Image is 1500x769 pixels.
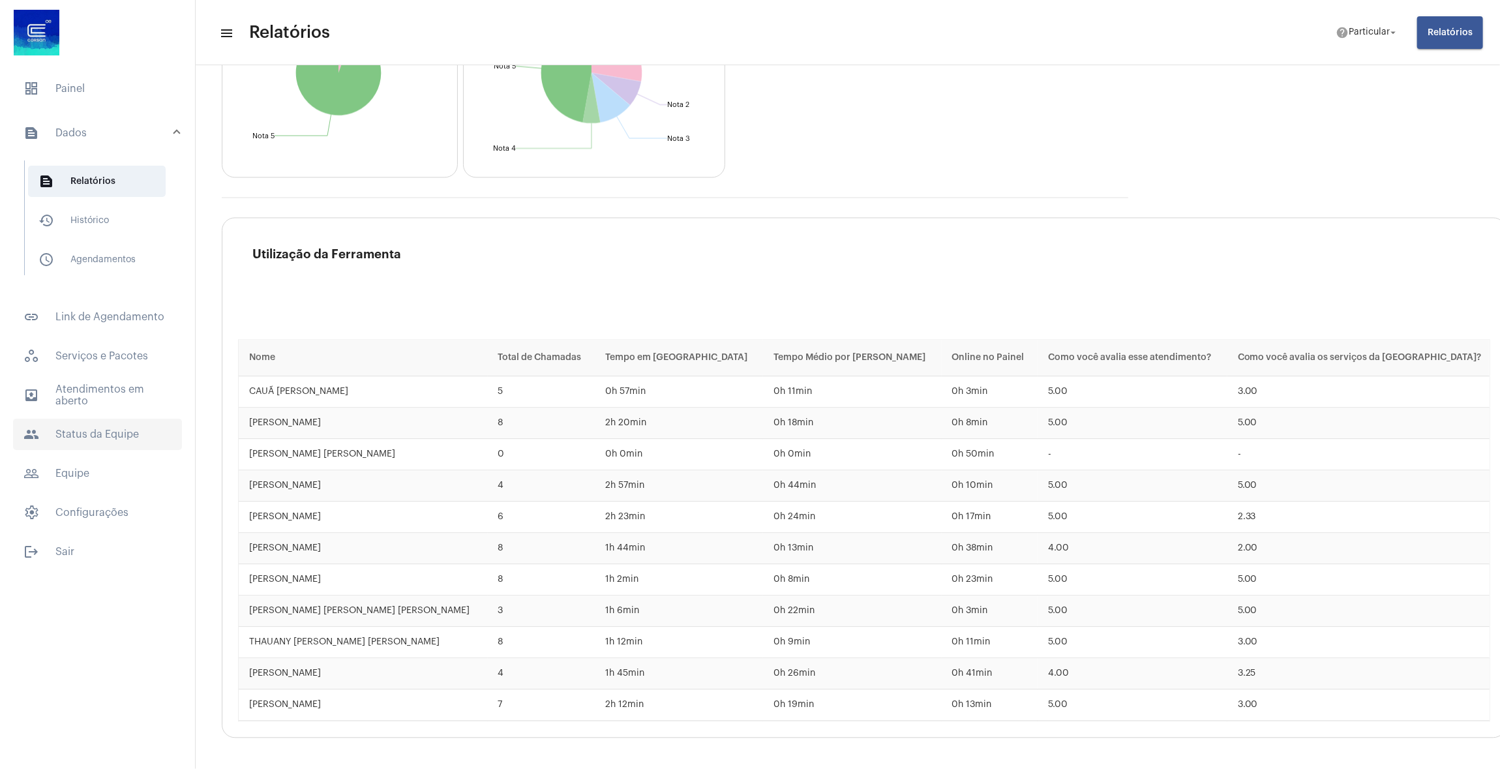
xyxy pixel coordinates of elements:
[1038,596,1227,627] td: 5.00
[763,470,941,502] td: 0h 44min
[239,340,488,376] th: Nome
[1227,533,1490,564] td: 2.00
[488,502,595,533] td: 6
[942,340,1038,376] th: Online no Painel
[1038,340,1227,376] th: Como você avalia esse atendimento?
[252,132,275,139] text: Nota 5
[10,7,63,59] img: d4669ae0-8c07-2337-4f67-34b0df7f5ae4.jpeg
[1227,340,1490,376] th: Como você avalia os serviços da [GEOGRAPHIC_DATA]?
[1227,627,1490,658] td: 3.00
[1227,564,1490,596] td: 5.00
[38,213,54,228] mat-icon: sidenav icon
[13,497,182,528] span: Configurações
[488,689,595,721] td: 7
[494,62,516,69] text: Nota 5
[942,564,1038,596] td: 0h 23min
[595,564,764,596] td: 1h 2min
[1227,376,1490,408] td: 3.00
[239,502,488,533] td: [PERSON_NAME]
[23,81,39,97] span: sidenav icon
[488,340,595,376] th: Total de Chamadas
[1387,27,1399,38] mat-icon: arrow_drop_down
[595,439,764,470] td: 0h 0min
[942,408,1038,439] td: 0h 8min
[1227,596,1490,627] td: 5.00
[667,134,690,142] text: Nota 3
[763,533,941,564] td: 0h 13min
[763,502,941,533] td: 0h 24min
[1038,376,1227,408] td: 5.00
[13,380,182,411] span: Atendimentos em aberto
[1038,408,1227,439] td: 5.00
[8,112,195,154] mat-expansion-panel-header: sidenav iconDados
[942,627,1038,658] td: 0h 11min
[763,376,941,408] td: 0h 11min
[249,22,330,43] span: Relatórios
[488,533,595,564] td: 8
[667,100,689,108] text: Nota 2
[252,248,1490,313] h3: Utilização da Ferramenta
[488,408,595,439] td: 8
[1227,439,1490,470] td: -
[1038,689,1227,721] td: 5.00
[13,536,182,567] span: Sair
[38,173,54,189] mat-icon: sidenav icon
[1038,439,1227,470] td: -
[763,658,941,689] td: 0h 26min
[1038,502,1227,533] td: 5.00
[239,689,488,721] td: [PERSON_NAME]
[942,533,1038,564] td: 0h 38min
[1038,564,1227,596] td: 5.00
[488,439,595,470] td: 0
[28,166,166,197] span: Relatórios
[595,376,764,408] td: 0h 57min
[1336,26,1349,39] mat-icon: help
[1227,408,1490,439] td: 5.00
[763,564,941,596] td: 0h 8min
[239,439,488,470] td: [PERSON_NAME] [PERSON_NAME]
[942,470,1038,502] td: 0h 10min
[1038,658,1227,689] td: 4.00
[595,408,764,439] td: 2h 20min
[239,658,488,689] td: [PERSON_NAME]
[28,205,166,236] span: Histórico
[13,458,182,489] span: Equipe
[595,340,764,376] th: Tempo em [GEOGRAPHIC_DATA]
[239,596,488,627] td: [PERSON_NAME] [PERSON_NAME] [PERSON_NAME]
[1227,658,1490,689] td: 3.25
[1038,533,1227,564] td: 4.00
[23,125,39,141] mat-icon: sidenav icon
[239,627,488,658] td: THAUANY [PERSON_NAME] [PERSON_NAME]
[1227,502,1490,533] td: 2.33
[493,144,516,151] text: Nota 4
[1349,28,1390,37] span: Particular
[1227,470,1490,502] td: 5.00
[942,658,1038,689] td: 0h 41min
[28,244,166,275] span: Agendamentos
[23,505,39,520] span: sidenav icon
[23,466,39,481] mat-icon: sidenav icon
[595,689,764,721] td: 2h 12min
[763,439,941,470] td: 0h 0min
[8,154,195,294] div: sidenav iconDados
[942,502,1038,533] td: 0h 17min
[942,439,1038,470] td: 0h 50min
[595,502,764,533] td: 2h 23min
[595,627,764,658] td: 1h 12min
[488,564,595,596] td: 8
[595,658,764,689] td: 1h 45min
[38,252,54,267] mat-icon: sidenav icon
[488,658,595,689] td: 4
[595,596,764,627] td: 1h 6min
[1417,16,1483,49] button: Relatórios
[488,470,595,502] td: 4
[763,340,941,376] th: Tempo Médio por [PERSON_NAME]
[239,470,488,502] td: [PERSON_NAME]
[23,544,39,560] mat-icon: sidenav icon
[13,73,182,104] span: Painel
[1038,470,1227,502] td: 5.00
[1428,28,1473,37] span: Relatórios
[942,376,1038,408] td: 0h 3min
[488,627,595,658] td: 8
[239,533,488,564] td: [PERSON_NAME]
